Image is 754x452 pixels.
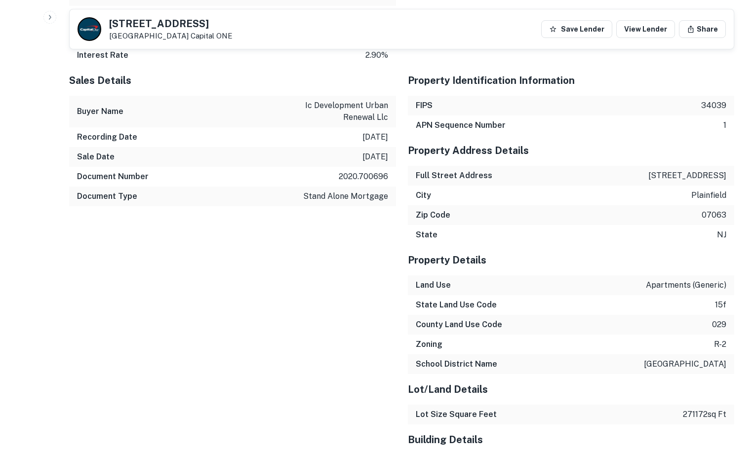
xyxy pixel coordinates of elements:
h6: Land Use [416,279,451,291]
button: Save Lender [541,20,612,38]
p: [DATE] [362,131,388,143]
a: Capital ONE [191,32,233,40]
h6: State Land Use Code [416,299,497,311]
h5: Sales Details [69,73,396,88]
p: 271172 sq ft [683,409,726,420]
h5: Building Details [408,432,735,447]
h6: Interest Rate [77,49,128,61]
h5: Property Details [408,253,735,267]
iframe: Chat Widget [705,373,754,420]
h6: Document Number [77,171,149,183]
p: plainfield [691,189,726,201]
p: r-2 [714,339,726,350]
p: 2020.700696 [339,171,388,183]
h5: Lot/Land Details [408,382,735,397]
p: 1 [723,119,726,131]
p: stand alone mortgage [303,190,388,202]
h6: Zip Code [416,209,450,221]
h5: [STREET_ADDRESS] [109,19,233,29]
a: View Lender [616,20,675,38]
h6: Document Type [77,190,137,202]
h6: APN Sequence Number [416,119,506,131]
p: apartments (generic) [646,279,726,291]
h6: County Land Use Code [416,319,502,331]
p: 07063 [702,209,726,221]
h5: Property Identification Information [408,73,735,88]
h6: Full Street Address [416,170,492,182]
h6: Recording Date [77,131,137,143]
h6: School District Name [416,358,497,370]
p: [GEOGRAPHIC_DATA] [109,32,233,40]
h6: Lot Size Square Feet [416,409,497,420]
button: Share [679,20,726,38]
h6: Zoning [416,339,442,350]
p: 34039 [701,100,726,112]
p: 029 [712,319,726,331]
h6: City [416,189,431,201]
h5: Property Address Details [408,143,735,158]
p: [STREET_ADDRESS] [648,170,726,182]
p: ic development urban renewal llc [299,100,388,123]
p: nj [717,229,726,241]
p: 15f [715,299,726,311]
h6: FIPS [416,100,433,112]
p: 2.90% [365,49,388,61]
p: [GEOGRAPHIC_DATA] [644,358,726,370]
p: [DATE] [362,151,388,163]
h6: State [416,229,437,241]
h6: Sale Date [77,151,115,163]
h6: Buyer Name [77,106,123,117]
